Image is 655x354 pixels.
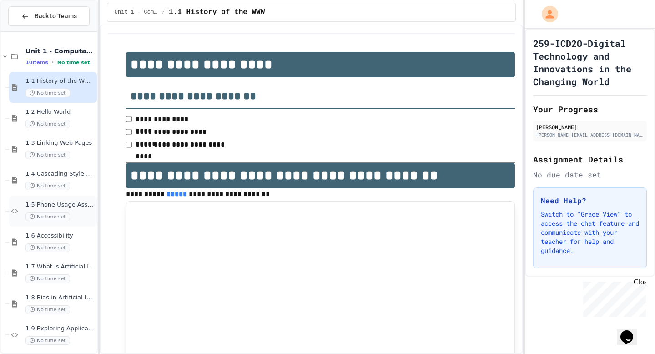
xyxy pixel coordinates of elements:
div: No due date set [533,169,647,180]
span: 1.3 Linking Web Pages [25,139,95,147]
h2: Your Progress [533,103,647,116]
span: 1.5 Phone Usage Assignment [25,201,95,209]
span: No time set [25,305,70,314]
span: 1.2 Hello World [25,108,95,116]
span: 10 items [25,60,48,66]
span: 1.9 Exploring Applications, Careers, and Connections in the Digital World [25,325,95,333]
span: No time set [25,182,70,190]
h1: 259-ICD2O-Digital Technology and Innovations in the Changing World [533,37,647,88]
span: No time set [25,120,70,128]
span: Back to Teams [35,11,77,21]
span: 1.6 Accessibility [25,232,95,240]
span: 1.7 What is Artificial Intelligence (AI) [25,263,95,271]
span: • [52,59,54,66]
span: 1.8 Bias in Artificial Intelligence [25,294,95,302]
span: No time set [25,89,70,97]
div: [PERSON_NAME] [536,123,644,131]
h3: Need Help? [541,195,639,206]
div: [PERSON_NAME][EMAIL_ADDRESS][DOMAIN_NAME] [536,131,644,138]
span: No time set [25,336,70,345]
iframe: chat widget [617,318,646,345]
span: Unit 1 - Computational Thinking and Making Connections [115,9,158,16]
p: Switch to "Grade View" to access the chat feature and communicate with your teacher for help and ... [541,210,639,255]
span: 1.1 History of the WWW [169,7,265,18]
iframe: chat widget [579,278,646,317]
button: Back to Teams [8,6,90,26]
div: Chat with us now!Close [4,4,63,58]
span: No time set [57,60,90,66]
span: No time set [25,274,70,283]
h2: Assignment Details [533,153,647,166]
span: 1.4 Cascading Style Sheets [25,170,95,178]
span: No time set [25,151,70,159]
span: No time set [25,243,70,252]
span: / [162,9,165,16]
span: No time set [25,212,70,221]
div: My Account [532,4,560,25]
span: Unit 1 - Computational Thinking and Making Connections [25,47,95,55]
span: 1.1 History of the WWW [25,77,95,85]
